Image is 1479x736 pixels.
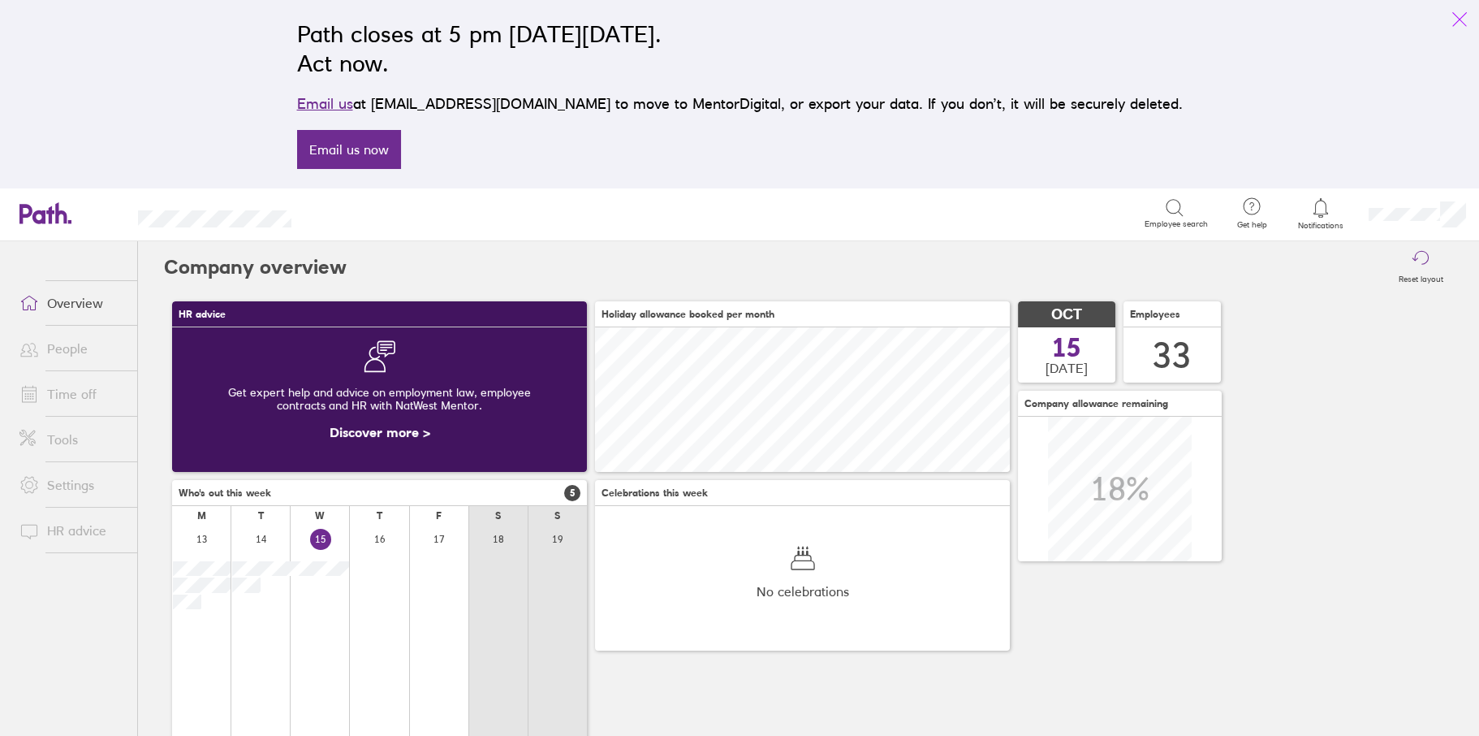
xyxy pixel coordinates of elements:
div: M [197,510,206,522]
h2: Path closes at 5 pm [DATE][DATE]. Act now. [297,19,1183,78]
h2: Company overview [164,241,347,293]
a: People [6,332,137,365]
div: F [436,510,442,522]
div: Get expert help and advice on employment law, employee contracts and HR with NatWest Mentor. [185,373,574,425]
a: Email us [297,95,353,112]
div: T [258,510,264,522]
a: Discover more > [330,424,430,440]
span: 15 [1052,335,1081,361]
div: Search [335,206,377,220]
a: HR advice [6,514,137,547]
span: HR advice [179,309,226,320]
div: S [495,510,501,522]
div: 33 [1153,335,1192,376]
button: Reset layout [1389,241,1453,293]
span: Holiday allowance booked per month [602,309,774,320]
span: Company allowance remaining [1024,398,1168,409]
a: Tools [6,423,137,456]
label: Reset layout [1389,270,1453,284]
a: Email us now [297,130,401,169]
span: Employees [1130,309,1180,320]
div: S [554,510,560,522]
span: Who's out this week [179,487,271,499]
span: Celebrations this week [602,487,708,499]
a: Time off [6,378,137,410]
span: [DATE] [1046,361,1088,375]
p: at [EMAIL_ADDRESS][DOMAIN_NAME] to move to MentorDigital, or export your data. If you don’t, it w... [297,93,1183,115]
span: Employee search [1145,219,1208,229]
div: T [377,510,382,522]
span: Notifications [1295,221,1347,231]
span: OCT [1051,306,1082,323]
span: Get help [1226,220,1278,230]
div: W [315,510,325,522]
a: Settings [6,469,137,501]
a: Notifications [1295,197,1347,231]
span: 5 [564,485,580,501]
span: No celebrations [757,584,849,599]
a: Overview [6,287,137,319]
